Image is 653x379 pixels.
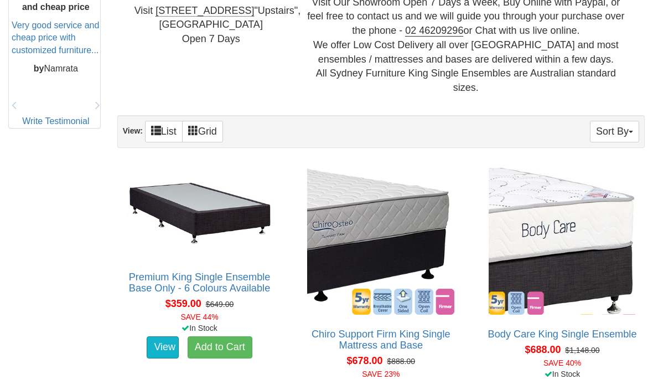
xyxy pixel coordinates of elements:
img: Body Care King Single Ensemble [486,165,639,318]
a: View [147,336,179,358]
b: by [34,64,44,74]
font: SAVE 23% [362,370,400,378]
a: List [145,121,183,142]
p: Namrata [12,63,100,76]
a: Body Care King Single Ensemble [488,329,637,340]
span: $678.00 [347,355,383,366]
font: SAVE 44% [180,313,218,321]
button: Sort By [590,121,639,142]
img: Premium King Single Ensemble Base Only - 6 Colours Available [123,165,276,261]
del: $649.00 [206,300,234,309]
font: SAVE 40% [543,358,581,367]
del: $1,148.00 [565,346,599,355]
strong: View: [123,126,143,135]
span: $688.00 [525,344,561,355]
a: Premium King Single Ensemble Base Only - 6 Colours Available [129,272,271,294]
a: Very good service and cheap price with customized furniture... [12,21,99,55]
a: Add to Cart [188,336,252,358]
a: Chiro Support Firm King Single Mattress and Base [312,329,450,351]
del: $888.00 [387,357,415,366]
span: $359.00 [165,298,201,309]
a: Write Testimonial [22,116,89,126]
img: Chiro Support Firm King Single Mattress and Base [304,165,457,318]
a: Grid [182,121,223,142]
div: In Stock [115,322,284,334]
